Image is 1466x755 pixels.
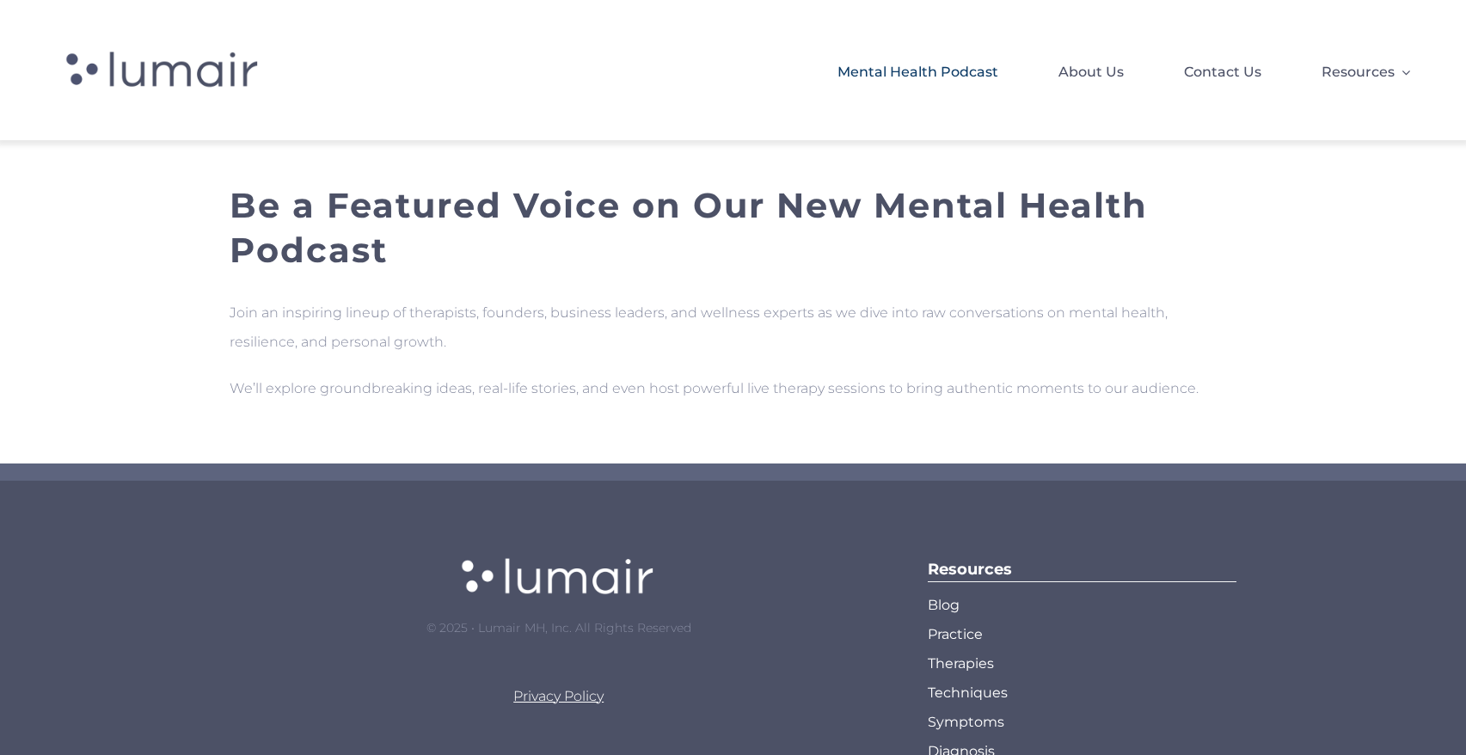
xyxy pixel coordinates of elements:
[395,43,1410,98] nav: Lumair Header
[928,678,1008,708] span: Techniques
[928,591,960,620] span: Blog
[1322,43,1410,98] a: Resources
[837,43,998,98] a: Mental Health Podcast
[451,541,666,612] img: lumair
[230,374,1236,403] p: We’ll explore groundbreaking ideas, real-life stories, and even host powerful live therapy sessio...
[928,678,1236,708] a: Techniques
[513,688,604,704] a: Privacy Policy
[230,183,1236,273] h2: Be a Featured Voice on Our New Mental Health Podcast
[928,649,994,678] span: Therapies
[1184,43,1261,98] a: Contact Us
[928,708,1004,737] span: Symptoms
[230,298,1236,357] p: Join an inspiring lineup of therapists, founders, business leaders, and wellness experts as we di...
[928,558,1236,581] h6: Resources
[1322,58,1395,87] span: Resources
[837,58,998,87] span: Mental Health Podcast
[928,620,1236,649] a: Practice
[1184,58,1261,87] span: Contact Us
[928,591,1236,620] a: Blog
[230,613,886,642] p: © 2025 • Lumair MH, Inc. All Rights Reserved
[1058,43,1124,98] a: About Us
[928,620,983,649] span: Practice
[928,649,1236,678] a: Therapies
[928,708,1236,737] a: Symptoms
[1058,58,1124,87] span: About Us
